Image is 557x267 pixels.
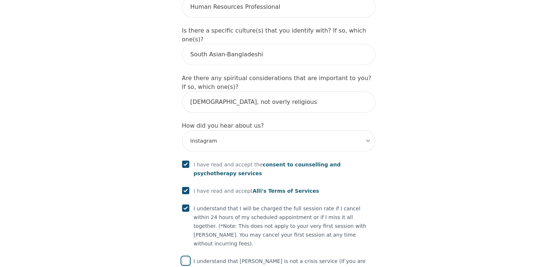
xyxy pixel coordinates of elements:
[194,162,341,176] span: consent to counselling and psychotherapy services
[182,122,264,129] label: How did you hear about us?
[194,187,319,195] p: I have read and accept
[194,204,375,248] p: I understand that I will be charged the full session rate if I cancel within 24 hours of my sched...
[194,160,375,178] p: I have read and accept the
[182,27,366,43] label: Is there a specific culture(s) that you identify with? If so, which one(s)?
[253,188,319,194] span: Alli's Terms of Services
[182,75,371,90] label: Are there any spiritual considerations that are important to you? If so, which one(s)?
